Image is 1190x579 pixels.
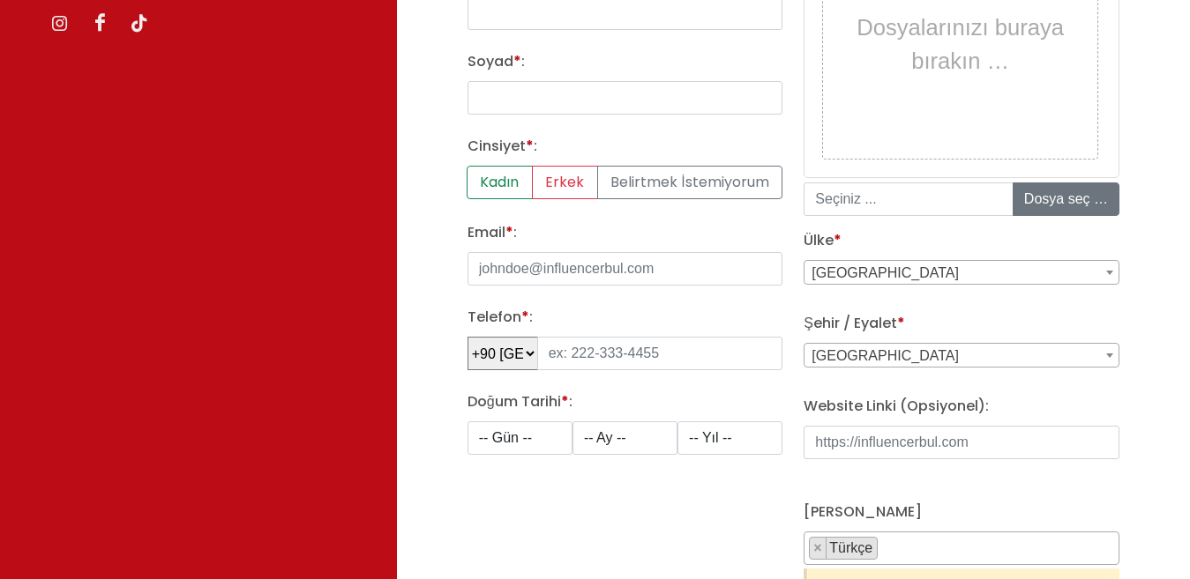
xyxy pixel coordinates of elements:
li: Türkçe [809,537,878,560]
label: Soyad : [468,51,525,72]
label: Şehir / Eyalet [804,313,905,334]
label: Email : [468,222,517,243]
label: Cinsiyet : [468,136,537,157]
span: Türkiye [804,260,1119,285]
span: Adana [805,344,1119,368]
label: Kadın [467,166,533,199]
label: Erkek [532,166,598,199]
button: Remove item [810,538,826,559]
span: Türkiye [805,261,1119,286]
input: Seçiniz ... [804,182,1014,216]
input: ex: 222-333-4455 [537,337,783,370]
textarea: Search [882,544,893,560]
label: Website Linki (Opsiyonel): [804,396,989,417]
label: Ülke [804,230,842,251]
label: Telefon : [468,307,533,328]
span: Adana [804,343,1119,367]
label: Belirtmek İstemiyorum [597,166,783,199]
span: Türkçe [827,540,877,555]
input: johndoe@influencerbul.com [468,252,783,286]
label: [PERSON_NAME] [804,501,922,523]
input: https://influencerbul.com [804,426,1119,459]
label: Doğum Tarihi : [468,391,573,412]
span: × [813,540,821,555]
